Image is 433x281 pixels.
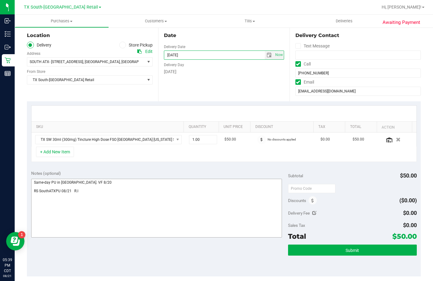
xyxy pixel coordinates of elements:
div: Edit [145,48,153,55]
span: SOUTH ATX- [STREET_ADDRESS] [30,60,83,64]
input: Promo Code [288,184,335,193]
span: Subtotal [288,173,303,178]
a: Tax [318,125,343,129]
input: 1.00 [189,135,217,144]
input: Format: (999) 999-9999 [295,51,421,60]
input: Format: (999) 999-9999 [295,69,421,78]
span: $50.00 [224,137,236,142]
p: 05:39 PM CDT [3,257,12,274]
span: Submit [346,248,359,253]
a: Purchases [15,15,109,28]
span: select [145,76,152,84]
span: $50.00 [392,232,417,241]
span: No discounts applied [268,138,296,141]
label: Call [295,60,311,69]
span: TX South-[GEOGRAPHIC_DATA] Retail [24,5,98,10]
label: Delivery Date [164,44,185,50]
button: Submit [288,245,416,256]
span: Delivery Fee [288,211,310,215]
span: $0.00 [320,137,330,142]
span: select [265,51,274,59]
a: Customers [109,15,203,28]
a: Discount [255,125,311,129]
span: select [145,58,152,66]
inline-svg: Outbound [5,44,11,50]
a: Tills [203,15,297,28]
iframe: Resource center unread badge [18,231,25,238]
span: NO DATA FOUND [35,135,182,144]
label: Delivery [27,42,51,49]
span: Set Current date [274,51,284,59]
span: Discounts [288,195,306,206]
span: Deliveries [328,18,361,24]
span: Customers [109,18,203,24]
span: TX South-[GEOGRAPHIC_DATA] Retail [27,76,145,84]
span: , [GEOGRAPHIC_DATA] [83,60,120,64]
iframe: Resource center [6,232,24,250]
label: From Store [27,69,45,74]
label: Text Message [295,42,330,51]
div: [DATE] [164,69,284,75]
span: $50.00 [400,172,417,179]
inline-svg: Retail [5,57,11,63]
label: Email [295,78,314,87]
inline-svg: Reports [5,70,11,77]
span: select [274,51,284,59]
span: $0.00 [403,210,417,216]
button: + Add New Item [36,147,74,157]
th: Action [377,122,412,133]
a: Deliveries [297,15,391,28]
span: Sales Tax [288,223,305,228]
div: Date [164,32,284,39]
span: Total [288,232,306,241]
span: Notes (optional) [31,171,61,176]
span: Tills [203,18,297,24]
a: Unit Price [224,125,248,129]
div: Delivery Contact [295,32,421,39]
inline-svg: Inventory [5,31,11,37]
span: , [GEOGRAPHIC_DATA] [120,60,157,64]
p: 08/21 [3,274,12,278]
span: Hi, [PERSON_NAME]! [382,5,421,9]
i: Edit Delivery Fee [312,211,316,215]
span: ($0.00) [399,197,417,204]
label: Store Pickup [119,42,153,49]
label: Delivery Day [164,62,184,68]
a: Total [350,125,375,129]
a: Quantity [189,125,216,129]
span: $50.00 [353,137,364,142]
div: Location [27,32,153,39]
div: Copy address to clipboard [137,48,142,55]
a: SKU [36,125,181,129]
span: Awaiting Payment [383,19,420,26]
span: TX SW 30ml (300mg) Tincture High Dose FSO [GEOGRAPHIC_DATA] [US_STATE] Smallz (Indica) [35,135,174,144]
inline-svg: Inbound [5,18,11,24]
label: Address [27,51,40,56]
span: Purchases [15,18,109,24]
span: $0.00 [403,222,417,228]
